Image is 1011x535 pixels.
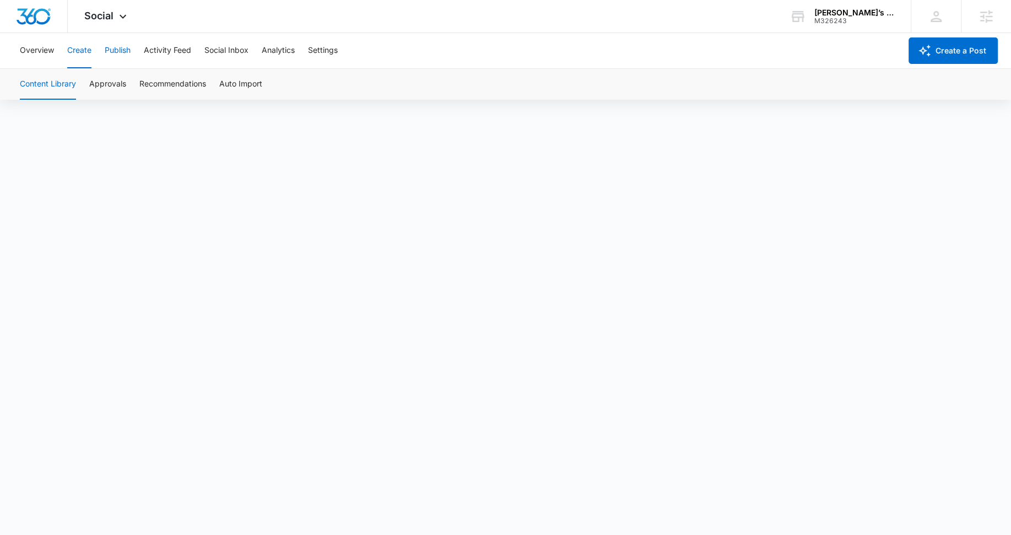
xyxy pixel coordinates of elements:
button: Create a Post [909,37,998,64]
button: Recommendations [139,69,206,100]
button: Analytics [262,33,295,68]
button: Content Library [20,69,76,100]
button: Social Inbox [204,33,248,68]
span: Social [84,10,113,21]
button: Publish [105,33,131,68]
button: Create [67,33,91,68]
button: Approvals [89,69,126,100]
button: Settings [308,33,338,68]
button: Auto Import [219,69,262,100]
div: account id [814,17,895,25]
div: account name [814,8,895,17]
button: Overview [20,33,54,68]
button: Activity Feed [144,33,191,68]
